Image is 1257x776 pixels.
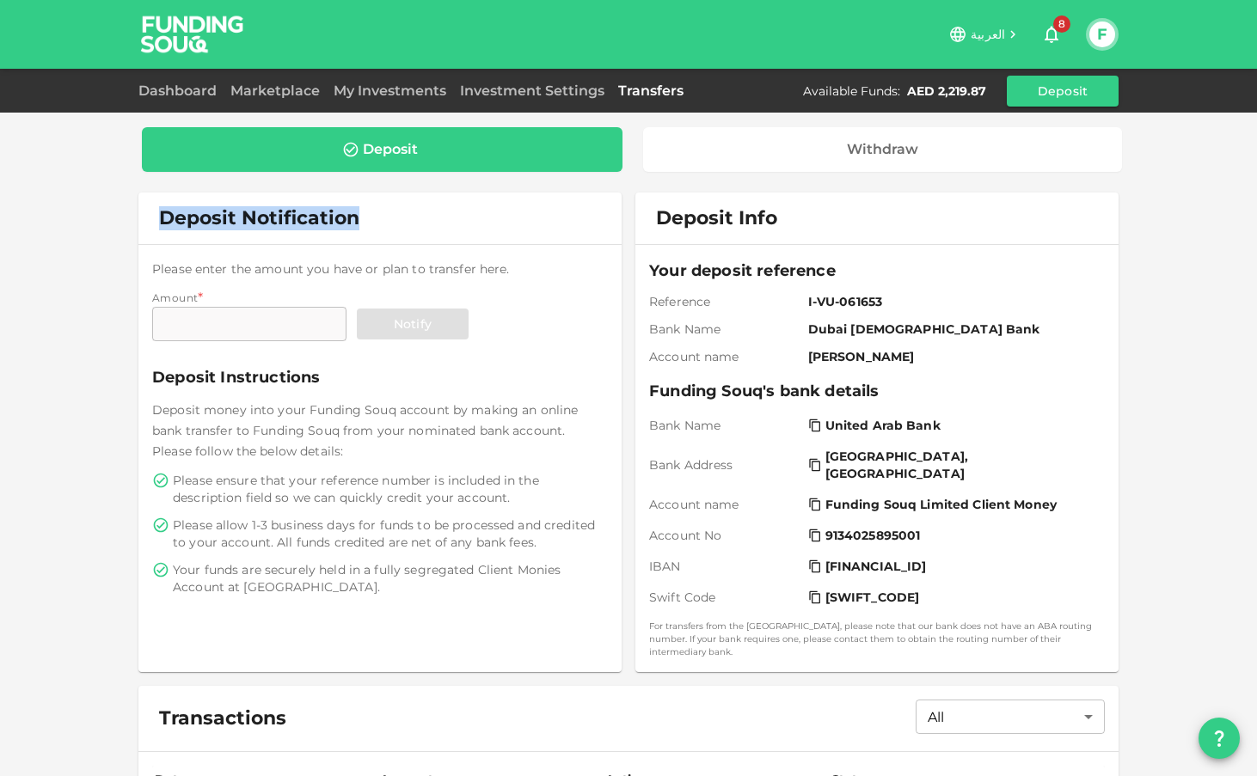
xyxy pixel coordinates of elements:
span: Deposit Info [656,206,777,230]
span: 9134025895001 [825,527,921,544]
span: Deposit Notification [159,206,359,229]
span: Your deposit reference [649,259,1105,283]
span: [PERSON_NAME] [808,348,1098,365]
span: United Arab Bank [825,417,941,434]
span: IBAN [649,558,801,575]
a: My Investments [327,82,453,99]
span: Account No [649,527,801,544]
span: Please ensure that your reference number is included in the description field so we can quickly c... [173,472,604,506]
span: Please enter the amount you have or plan to transfer here. [152,261,510,277]
span: Account name [649,348,801,365]
span: العربية [971,27,1005,42]
span: Dubai [DEMOGRAPHIC_DATA] Bank [808,321,1098,338]
div: Deposit [363,141,418,158]
span: Bank Name [649,417,801,434]
div: Withdraw [847,141,918,158]
span: [FINANCIAL_ID] [825,558,927,575]
a: Deposit [142,127,622,172]
span: Bank Name [649,321,801,338]
a: Investment Settings [453,82,611,99]
span: [SWIFT_CODE] [825,589,920,606]
span: Please allow 1-3 business days for funds to be processed and credited to your account. All funds ... [173,516,604,551]
small: For transfers from the [GEOGRAPHIC_DATA], please note that our bank does not have an ABA routing ... [649,620,1105,658]
span: Funding Souq Limited Client Money [825,496,1057,513]
div: Available Funds : [803,82,900,100]
button: F [1089,21,1115,47]
span: Funding Souq's bank details [649,379,1105,403]
span: Deposit money into your Funding Souq account by making an online bank transfer to Funding Souq fr... [152,402,578,459]
span: Account name [649,496,801,513]
span: Swift Code [649,589,801,606]
span: Transactions [159,706,286,730]
div: AED 2,219.87 [907,82,986,100]
a: Dashboard [138,82,224,99]
span: Your funds are securely held in a fully segregated Client Monies Account at [GEOGRAPHIC_DATA]. [173,561,604,596]
a: Transfers [611,82,690,99]
button: 8 [1034,17,1069,52]
span: Bank Address [649,456,801,474]
span: 8 [1053,15,1070,33]
span: Reference [649,293,801,310]
button: Deposit [1007,76,1119,107]
button: question [1199,718,1240,759]
a: Marketplace [224,82,327,99]
a: Withdraw [643,127,1123,172]
span: [GEOGRAPHIC_DATA], [GEOGRAPHIC_DATA] [825,448,1095,482]
span: Deposit Instructions [152,365,608,389]
div: All [916,700,1105,734]
span: I-VU-061653 [808,293,1098,310]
